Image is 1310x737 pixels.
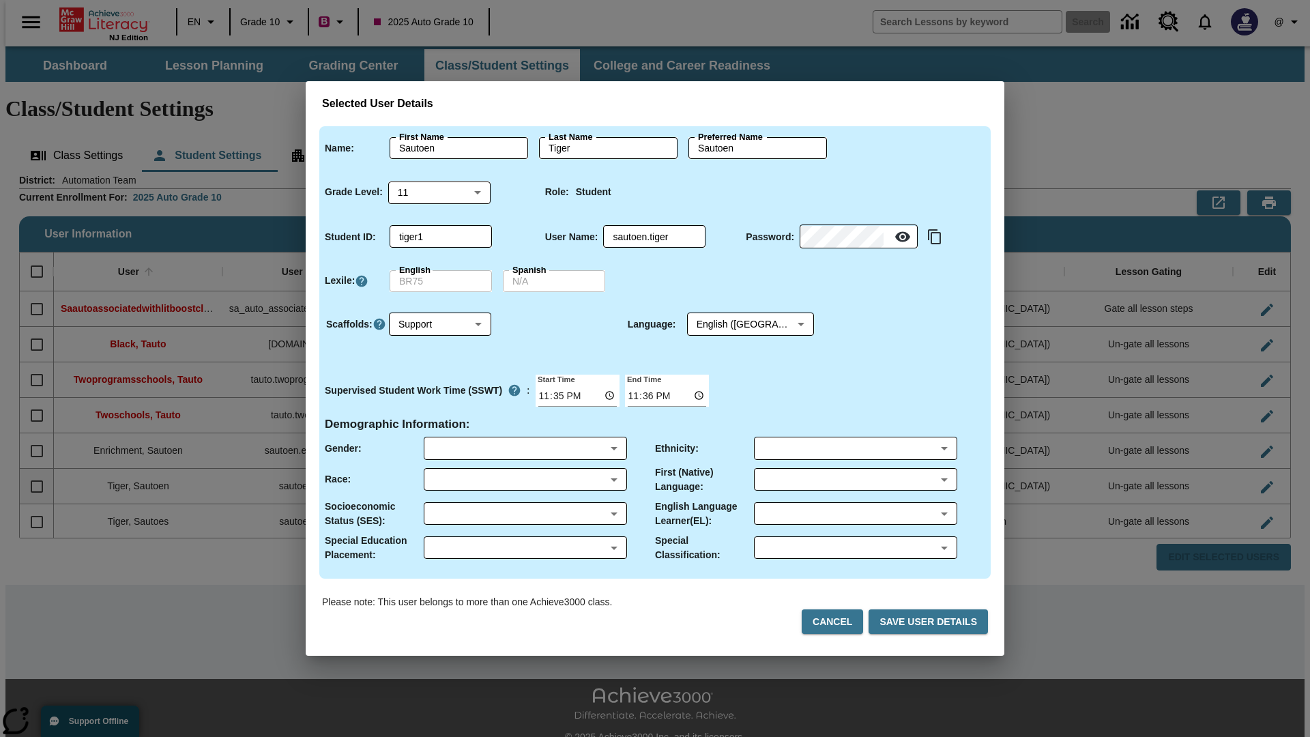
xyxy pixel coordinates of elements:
label: Spanish [512,264,547,276]
div: User Name [603,226,705,248]
div: Grade Level [388,181,491,203]
div: Student ID [390,226,492,248]
p: Race : [325,472,351,487]
a: Click here to know more about Lexiles, Will open in new tab [355,274,368,288]
div: Language [687,313,814,336]
div: Scaffolds [389,313,491,336]
p: English Language Learner(EL) : [655,500,754,528]
button: Click here to know more about Scaffolds [373,317,386,332]
p: Password : [746,230,794,244]
p: Ethnicity : [655,442,699,456]
p: First (Native) Language : [655,465,754,494]
label: Start Time [536,373,575,384]
label: Preferred Name [698,131,763,143]
label: English [399,264,431,276]
p: Special Classification : [655,534,754,562]
p: Lexile : [325,274,355,288]
p: Name : [325,141,354,156]
p: Socioeconomic Status (SES) : [325,500,424,528]
div: Support [389,313,491,336]
div: 11 [388,181,491,203]
label: First Name [399,131,444,143]
p: Please note: This user belongs to more than one Achieve3000 class. [322,595,612,609]
h4: Demographic Information : [325,418,470,432]
div: Password [800,226,918,248]
p: Supervised Student Work Time (SSWT) [325,384,502,398]
label: Last Name [549,131,592,143]
p: Gender : [325,442,362,456]
p: Student ID : [325,230,376,244]
p: Role : [545,185,569,199]
button: Reveal Password [889,223,916,250]
button: Copy text to clipboard [923,225,946,248]
p: Grade Level : [325,185,383,199]
button: Save User Details [869,609,988,635]
p: Scaffolds : [326,317,373,332]
button: Supervised Student Work Time is the timeframe when students can take LevelSet and when lessons ar... [502,378,527,403]
p: Student [576,185,611,199]
div: English ([GEOGRAPHIC_DATA]) [687,313,814,336]
p: Language : [628,317,676,332]
button: Cancel [802,609,863,635]
div: : [325,378,530,403]
h3: Selected User Details [322,98,988,111]
p: Special Education Placement : [325,534,424,562]
label: End Time [625,373,661,384]
p: User Name : [545,230,598,244]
